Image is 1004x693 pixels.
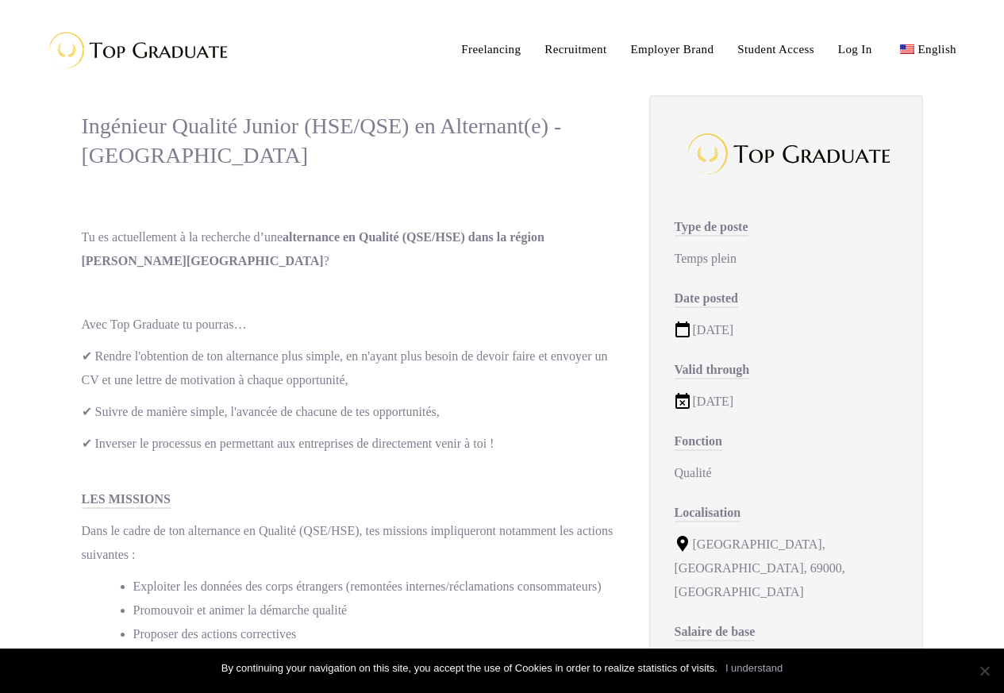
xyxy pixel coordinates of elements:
p: ✔ Inverser le processus en permettant aux entreprises de directement venir à toi ! [82,432,617,456]
span: Log In [838,43,872,56]
span: Salaire de base [675,625,756,641]
p: ✔ Suivre de manière simple, l'avancée de chacune de tes opportunités, [82,400,617,424]
p: Avec Top Graduate tu pourras… [82,313,617,337]
img: Top Graduate [679,125,893,183]
span: Non [976,663,992,679]
div: Temps plein [675,247,898,271]
p: Tu es actuellement à la recherche d’une ? [82,225,617,273]
p: ✔ Rendre l'obtention de ton alternance plus simple, en n'ayant plus besoin de devoir faire et env... [82,345,617,392]
span: English [918,43,956,56]
p: Dans le cadre de ton alternance en Qualité (QSE/HSE), tes missions impliqueront notamment les act... [82,519,617,567]
span: Employer Brand [631,43,714,56]
div: [GEOGRAPHIC_DATA], [GEOGRAPHIC_DATA], 69000, [GEOGRAPHIC_DATA] [675,533,898,604]
div: Ingénieur Qualité Junior (HSE/QSE) en Alternant(e) - [GEOGRAPHIC_DATA] [82,111,617,170]
span: Recruitment [544,43,606,56]
div: Qualité [675,461,898,485]
li: Proposer des actions correctives [133,622,617,646]
span: Fonction [675,434,722,451]
span: LES MISSIONS [82,492,171,509]
li: Promouvoir et animer la démarche qualité [133,599,617,622]
span: Student Access [737,43,814,56]
span: Valid through [675,363,750,379]
img: English [900,44,914,54]
span: Date posted [675,291,738,308]
span: Type de poste [675,220,748,237]
span: Freelancing [461,43,521,56]
strong: alternance en Qualité (QSE/HSE) dans la région [PERSON_NAME][GEOGRAPHIC_DATA] [82,230,544,268]
div: [DATE] [675,390,898,414]
img: Top Graduate [36,24,234,75]
div: [DATE] [675,318,898,342]
a: I understand [725,660,783,676]
li: Exploiter les données des corps étrangers (remontées internes/réclamations consommateurs) [133,575,617,599]
span: By continuing your navigation on this site, you accept the use of Cookies in order to realize sta... [221,660,717,676]
span: Localisation [675,506,741,522]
